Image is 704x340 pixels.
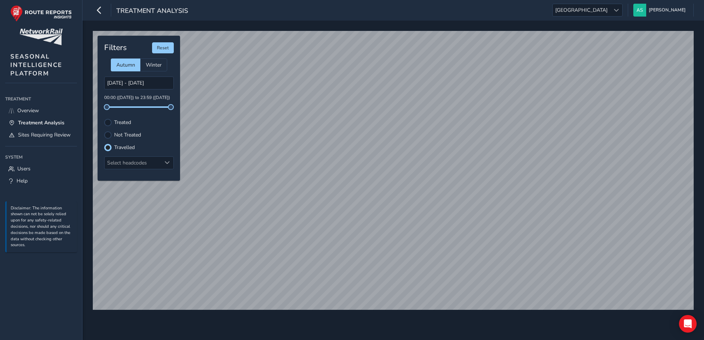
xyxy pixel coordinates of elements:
[5,163,77,175] a: Users
[116,6,188,17] span: Treatment Analysis
[17,165,31,172] span: Users
[116,61,135,68] span: Autumn
[679,315,697,333] div: Open Intercom Messenger
[105,157,161,169] div: Select headcodes
[10,5,72,22] img: rr logo
[93,31,694,310] canvas: Map
[104,95,174,101] p: 00:00 ([DATE]) to 23:59 ([DATE])
[633,4,688,17] button: [PERSON_NAME]
[10,52,62,78] span: SEASONAL INTELLIGENCE PLATFORM
[17,107,39,114] span: Overview
[5,152,77,163] div: System
[5,129,77,141] a: Sites Requiring Review
[20,29,63,45] img: customer logo
[633,4,646,17] img: diamond-layout
[5,117,77,129] a: Treatment Analysis
[11,205,73,249] p: Disclaimer: The information shown can not be solely relied upon for any safety-related decisions,...
[114,120,131,125] label: Treated
[114,145,135,150] label: Travelled
[146,61,162,68] span: Winter
[18,119,64,126] span: Treatment Analysis
[104,43,127,52] h4: Filters
[140,59,167,71] div: Winter
[5,105,77,117] a: Overview
[114,132,141,138] label: Not Treated
[5,175,77,187] a: Help
[649,4,686,17] span: [PERSON_NAME]
[17,177,28,184] span: Help
[553,4,610,16] span: [GEOGRAPHIC_DATA]
[111,59,140,71] div: Autumn
[18,131,71,138] span: Sites Requiring Review
[152,42,174,53] button: Reset
[5,93,77,105] div: Treatment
